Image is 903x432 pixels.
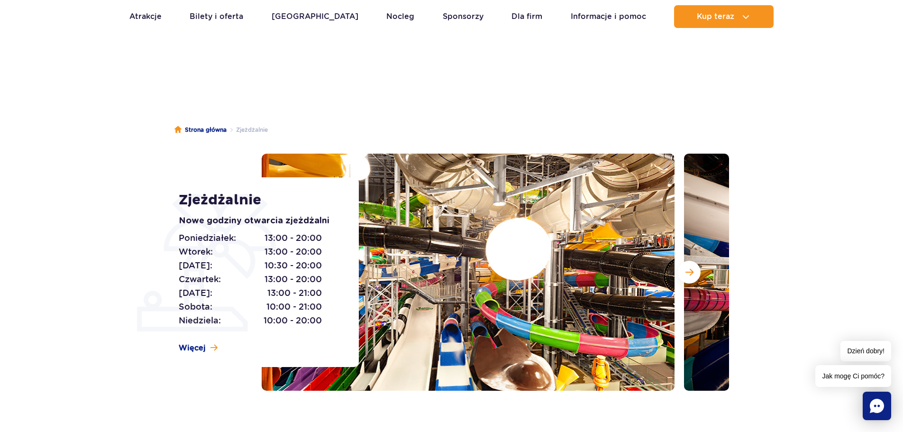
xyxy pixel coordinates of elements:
a: Nocleg [386,5,414,28]
span: Więcej [179,343,206,353]
span: Dzień dobry! [840,341,891,361]
span: 13:00 - 20:00 [265,231,322,245]
span: Kup teraz [697,12,734,21]
button: Kup teraz [674,5,774,28]
h1: Zjeżdżalnie [179,192,337,209]
span: Wtorek: [179,245,213,258]
span: 10:00 - 20:00 [264,314,322,327]
span: Czwartek: [179,273,221,286]
a: [GEOGRAPHIC_DATA] [272,5,358,28]
button: Następny slajd [678,261,701,284]
a: Atrakcje [129,5,162,28]
a: Dla firm [511,5,542,28]
span: [DATE]: [179,259,212,272]
div: Chat [863,392,891,420]
span: 13:00 - 20:00 [265,245,322,258]
span: 10:00 - 21:00 [266,300,322,313]
a: Strona główna [174,125,227,135]
span: [DATE]: [179,286,212,300]
li: Zjeżdżalnie [227,125,268,135]
span: Sobota: [179,300,212,313]
a: Więcej [179,343,218,353]
span: 13:00 - 20:00 [265,273,322,286]
span: Niedziela: [179,314,221,327]
span: Poniedziałek: [179,231,236,245]
a: Sponsorzy [443,5,483,28]
p: Nowe godziny otwarcia zjeżdżalni [179,214,337,228]
span: 13:00 - 21:00 [267,286,322,300]
a: Informacje i pomoc [571,5,646,28]
span: 10:30 - 20:00 [265,259,322,272]
a: Bilety i oferta [190,5,243,28]
span: Jak mogę Ci pomóc? [815,365,891,387]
